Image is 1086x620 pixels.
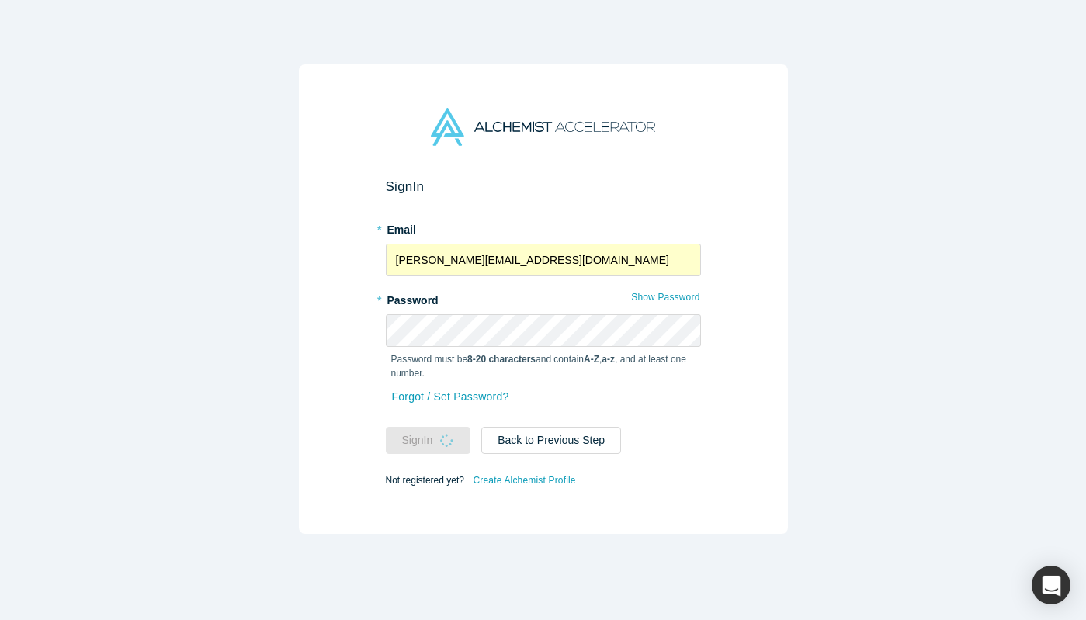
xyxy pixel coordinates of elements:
[386,287,701,309] label: Password
[391,352,696,380] p: Password must be and contain , , and at least one number.
[467,354,536,365] strong: 8-20 characters
[481,427,621,454] button: Back to Previous Step
[472,470,576,490] a: Create Alchemist Profile
[602,354,615,365] strong: a-z
[391,383,510,410] a: Forgot / Set Password?
[386,475,464,486] span: Not registered yet?
[584,354,599,365] strong: A-Z
[386,427,471,454] button: SignIn
[431,108,654,146] img: Alchemist Accelerator Logo
[630,287,700,307] button: Show Password
[386,178,701,195] h2: Sign In
[386,216,701,238] label: Email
